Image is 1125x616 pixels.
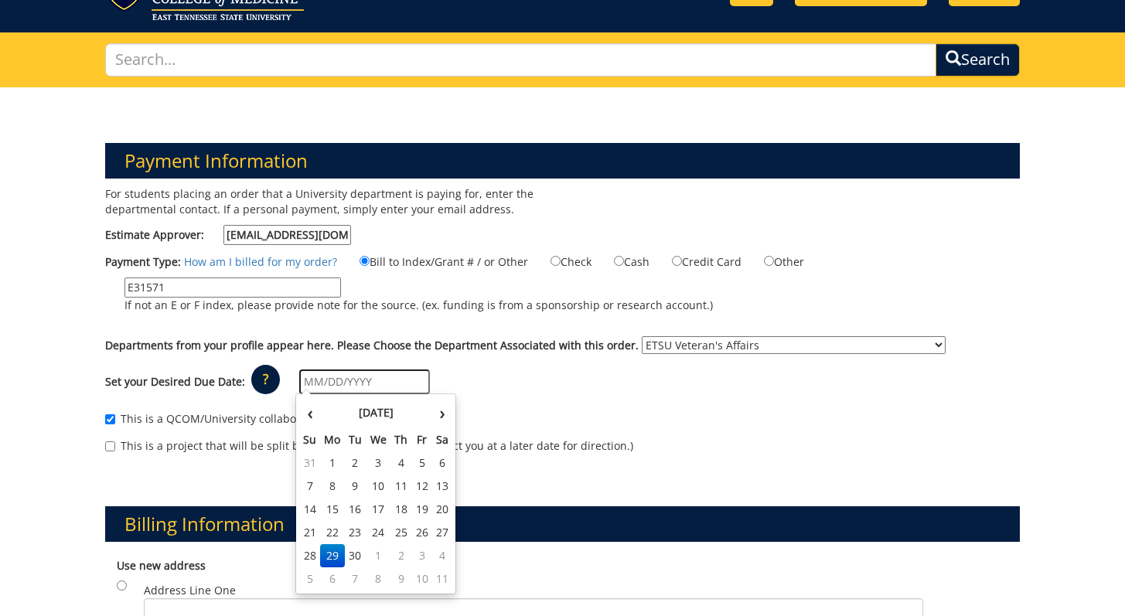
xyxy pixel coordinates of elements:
[124,298,713,313] p: If not an E or F index, please provide note for the source. (ex. funding is from a sponsorship or...
[345,567,366,590] td: 7
[366,498,390,521] td: 17
[432,544,452,567] td: 4
[345,451,366,475] td: 2
[653,253,741,270] label: Credit Card
[764,256,774,266] input: Other
[390,428,412,451] th: Th
[432,428,452,451] th: Sa
[299,544,320,567] td: 28
[390,544,412,567] td: 2
[411,544,432,567] td: 3
[345,475,366,498] td: 9
[390,498,412,521] td: 18
[105,438,633,454] label: This is a project that will be split billed. (BMC Creative will contact you at a later date for d...
[411,567,432,590] td: 10
[223,225,351,245] input: Estimate Approver:
[745,253,804,270] label: Other
[432,567,452,590] td: 11
[390,521,412,544] td: 25
[366,544,390,567] td: 1
[411,498,432,521] td: 19
[105,374,245,390] label: Set your Desired Due Date:
[105,411,368,427] label: This is a QCOM/University collaborative project.
[320,498,345,521] td: 15
[299,451,320,475] td: 31
[299,521,320,544] td: 21
[366,521,390,544] td: 24
[340,253,528,270] label: Bill to Index/Grant # / or Other
[124,277,341,298] input: If not an E or F index, please provide note for the source. (ex. funding is from a sponsorship or...
[345,544,366,567] td: 30
[390,475,412,498] td: 11
[672,256,682,266] input: Credit Card
[614,256,624,266] input: Cash
[411,475,432,498] td: 12
[299,498,320,521] td: 14
[390,567,412,590] td: 9
[595,253,649,270] label: Cash
[411,521,432,544] td: 26
[366,428,390,451] th: We
[411,428,432,451] th: Fr
[320,544,345,567] td: 29
[117,558,206,573] b: Use new address
[366,451,390,475] td: 3
[936,43,1020,77] button: Search
[299,397,320,428] th: ‹
[366,567,390,590] td: 8
[345,428,366,451] th: Tu
[432,498,452,521] td: 20
[432,475,452,498] td: 13
[551,256,561,266] input: Check
[345,498,366,521] td: 16
[345,521,366,544] td: 23
[320,397,432,428] th: [DATE]
[320,428,345,451] th: Mo
[320,451,345,475] td: 1
[299,475,320,498] td: 7
[360,256,370,266] input: Bill to Index/Grant # / or Other
[105,43,936,77] input: Search...
[105,338,639,353] label: Departments from your profile appear here. Please Choose the Department Associated with this order.
[105,441,115,451] input: This is a project that will be split billed. (BMC Creative will contact you at a later date for d...
[251,365,280,394] p: ?
[299,369,430,394] input: MM/DD/YYYY
[299,428,320,451] th: Su
[105,186,551,217] p: For students placing an order that a University department is paying for, enter the departmental ...
[320,567,345,590] td: 6
[320,475,345,498] td: 8
[531,253,591,270] label: Check
[432,521,452,544] td: 27
[390,451,412,475] td: 4
[432,451,452,475] td: 6
[320,521,345,544] td: 22
[184,254,337,269] a: How am I billed for my order?
[299,567,320,590] td: 5
[105,414,115,424] input: This is a QCOM/University collaborative project.
[411,451,432,475] td: 5
[105,506,1020,542] h3: Billing Information
[105,254,181,270] label: Payment Type:
[105,143,1020,179] h3: Payment Information
[366,475,390,498] td: 10
[432,397,452,428] th: ›
[105,225,351,245] label: Estimate Approver:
